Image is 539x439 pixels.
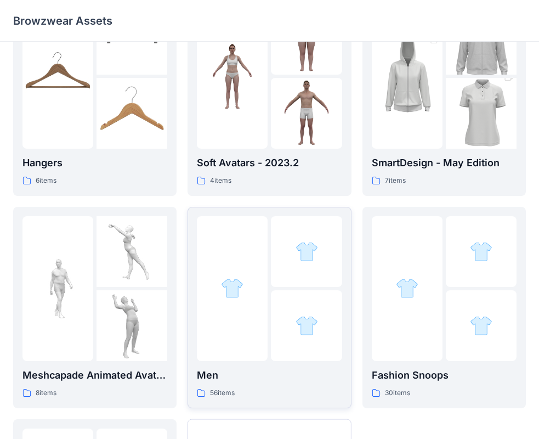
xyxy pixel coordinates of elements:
[97,290,167,361] img: folder 3
[13,207,177,408] a: folder 1folder 2folder 3Meshcapade Animated Avatars8items
[385,175,406,187] p: 7 items
[470,314,492,337] img: folder 3
[197,155,342,171] p: Soft Avatars - 2023.2
[362,207,526,408] a: folder 1folder 2folder 3Fashion Snoops30items
[470,240,492,263] img: folder 2
[385,387,410,399] p: 30 items
[210,175,231,187] p: 4 items
[271,78,342,149] img: folder 3
[36,387,56,399] p: 8 items
[296,240,318,263] img: folder 2
[36,175,56,187] p: 6 items
[446,60,517,167] img: folder 3
[296,314,318,337] img: folder 3
[396,277,418,300] img: folder 1
[22,155,167,171] p: Hangers
[22,253,93,324] img: folder 1
[13,13,112,29] p: Browzwear Assets
[97,78,167,149] img: folder 3
[372,155,517,171] p: SmartDesign - May Edition
[197,41,268,111] img: folder 1
[372,368,517,383] p: Fashion Snoops
[97,216,167,287] img: folder 2
[188,207,351,408] a: folder 1folder 2folder 3Men56items
[197,368,342,383] p: Men
[221,277,243,300] img: folder 1
[372,23,442,130] img: folder 1
[22,368,167,383] p: Meshcapade Animated Avatars
[22,41,93,111] img: folder 1
[210,387,235,399] p: 56 items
